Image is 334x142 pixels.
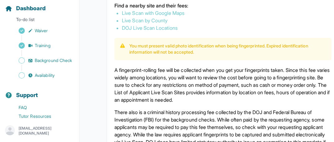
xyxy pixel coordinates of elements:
span: Training [35,42,51,49]
p: Find a nearby site and their fees: [114,2,332,9]
a: Background Check [5,56,79,65]
button: [EMAIL_ADDRESS][DOMAIN_NAME] [5,125,74,136]
p: [EMAIL_ADDRESS][DOMAIN_NAME] [19,126,74,136]
a: Tutor Resources [5,112,79,121]
p: To-do list [2,16,77,25]
p: You must present valid photo identification when being fingerprinted. Expired identification info... [129,43,327,55]
a: Waiver [5,26,79,35]
a: Dashboard [5,4,46,13]
a: Availability [5,71,79,80]
a: Training [5,41,79,50]
button: Support [2,81,77,102]
span: Availability [35,72,55,78]
p: A fingerprint-rolling fee will be collected when you get your fingerprints taken. Since this fee ... [114,66,332,104]
a: Live Scan by County [122,17,167,24]
span: Waiver [35,28,48,34]
a: DOJ Live Scan Locations [122,25,178,31]
span: Support [16,91,38,100]
a: Live Scan with Google Maps [122,10,185,16]
span: Background Check [35,57,72,64]
a: FAQ [5,103,79,112]
span: Dashboard [16,4,46,13]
